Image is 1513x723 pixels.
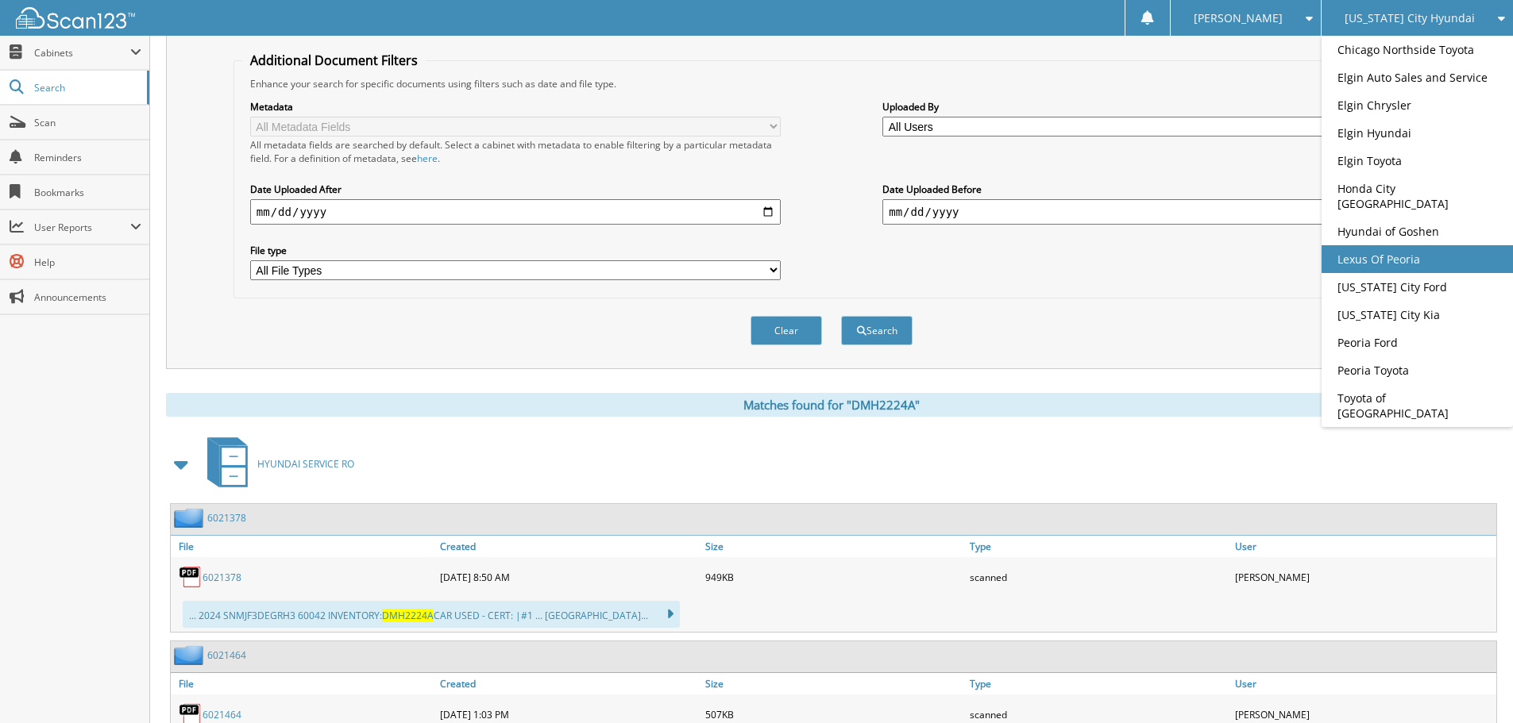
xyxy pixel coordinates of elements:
[701,561,967,593] div: 949KB
[250,138,781,165] div: All metadata fields are searched by default. Select a cabinet with metadata to enable filtering b...
[1322,175,1513,217] a: Honda City [GEOGRAPHIC_DATA]
[257,457,354,471] span: HYUNDAI SERVICE RO
[250,199,781,225] input: start
[183,601,680,628] div: ... 2024 SNMJF3DEGRH3 60042 INVENTORY: CAR USED - CERT: |#1 ... [GEOGRAPHIC_DATA]...
[34,256,141,269] span: Help
[1434,647,1513,723] iframe: Chat Widget
[203,571,241,584] a: 6021378
[1231,561,1496,593] div: [PERSON_NAME]
[882,199,1413,225] input: end
[242,52,426,69] legend: Additional Document Filters
[417,152,438,165] a: here
[34,81,139,94] span: Search
[179,565,203,589] img: PDF.png
[16,7,135,29] img: scan123-logo-white.svg
[203,708,241,721] a: 6021464
[166,393,1497,417] div: Matches found for "DMH2224A"
[34,290,141,304] span: Announcements
[207,511,246,525] a: 6021378
[171,536,436,557] a: File
[841,316,913,345] button: Search
[382,609,434,622] span: DMH2224A
[1322,329,1513,356] a: Peoria Ford
[1322,245,1513,273] a: Lexus Of Peoria
[436,561,701,593] div: [DATE] 8:50 AM
[882,183,1413,196] label: Date Uploaded Before
[171,673,436,694] a: File
[174,508,207,528] img: folder2.png
[966,561,1231,593] div: scanned
[34,116,141,129] span: Scan
[34,221,130,234] span: User Reports
[198,433,354,495] a: HYUNDAI SERVICE RO
[1322,91,1513,119] a: Elgin Chrysler
[436,673,701,694] a: Created
[250,244,781,257] label: File type
[1231,536,1496,557] a: User
[701,673,967,694] a: Size
[34,46,130,60] span: Cabinets
[242,77,1421,90] div: Enhance your search for specific documents using filters such as date and file type.
[1322,147,1513,175] a: Elgin Toyota
[1231,673,1496,694] a: User
[34,186,141,199] span: Bookmarks
[250,183,781,196] label: Date Uploaded After
[207,648,246,662] a: 6021464
[1322,119,1513,147] a: Elgin Hyundai
[1194,13,1283,23] span: [PERSON_NAME]
[1345,13,1475,23] span: [US_STATE] City Hyundai
[1322,217,1513,245] a: Hyundai of Goshen
[882,100,1413,113] label: Uploaded By
[1322,273,1513,301] a: [US_STATE] City Ford
[250,100,781,113] label: Metadata
[1322,356,1513,384] a: Peoria Toyota
[1322,63,1513,91] a: Elgin Auto Sales and Service
[174,645,207,665] img: folder2.png
[966,673,1231,694] a: Type
[751,316,822,345] button: Clear
[1322,384,1513,427] a: Toyota of [GEOGRAPHIC_DATA]
[1322,301,1513,329] a: [US_STATE] City Kia
[1322,36,1513,63] a: Chicago Northside Toyota
[436,536,701,557] a: Created
[966,536,1231,557] a: Type
[701,536,967,557] a: Size
[34,151,141,164] span: Reminders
